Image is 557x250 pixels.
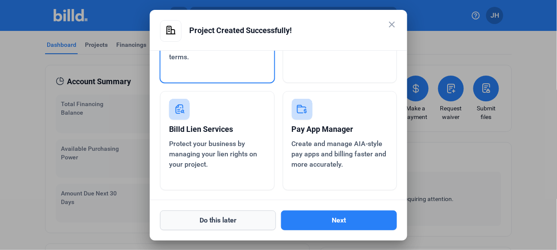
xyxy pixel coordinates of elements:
div: Billd Lien Services [169,120,266,139]
span: Create and manage AIA-style pay apps and billing faster and more accurately. [292,140,387,168]
span: Upload your pay application for early payment. [292,32,388,51]
button: Next [281,210,397,230]
div: Pay App Manager [292,120,388,139]
span: Protect your business by managing your lien rights on your project. [169,140,257,168]
span: Upload a supplier invoice or quote to unlock up to 120-day terms. [169,32,260,61]
mat-icon: close [387,19,397,30]
button: Do this later [160,210,276,230]
div: Project Created Successfully! [189,20,397,41]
